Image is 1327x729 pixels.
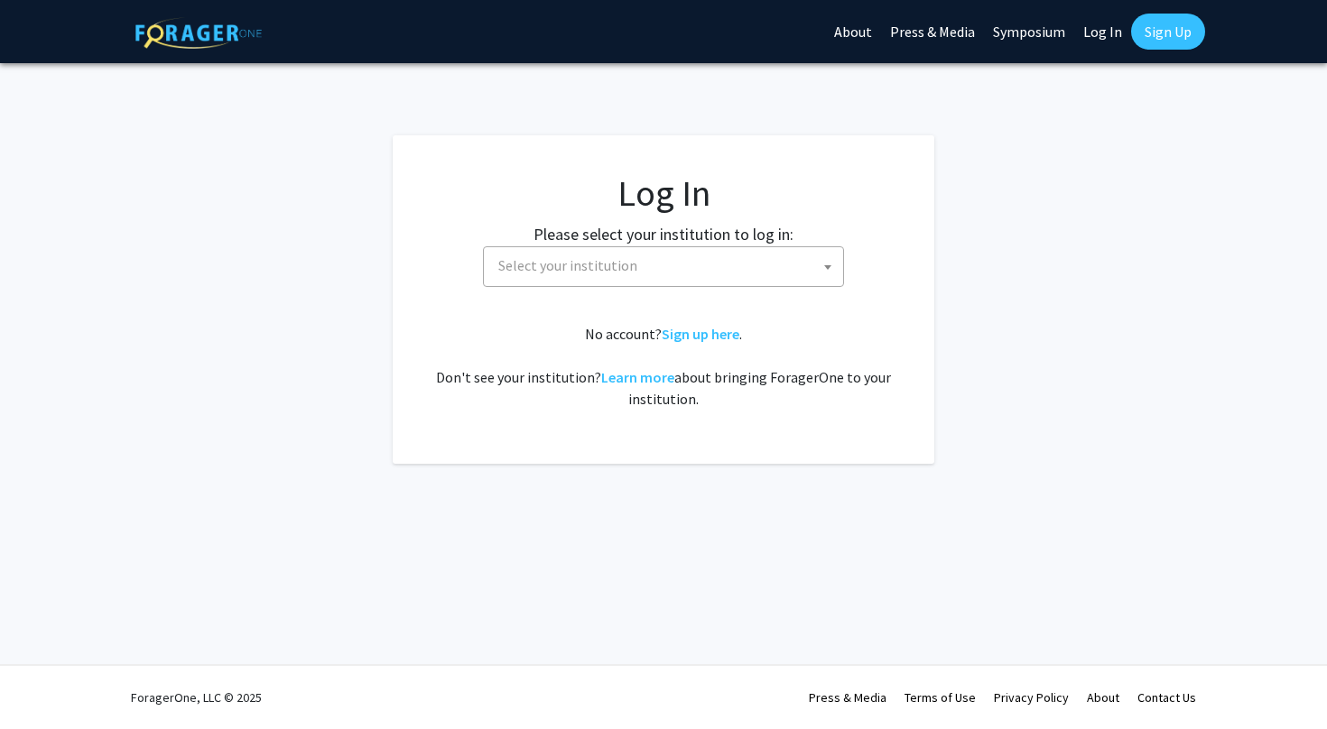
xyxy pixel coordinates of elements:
[491,247,843,284] span: Select your institution
[429,323,898,410] div: No account? . Don't see your institution? about bringing ForagerOne to your institution.
[662,325,739,343] a: Sign up here
[1087,689,1119,706] a: About
[1131,14,1205,50] a: Sign Up
[135,17,262,49] img: ForagerOne Logo
[994,689,1069,706] a: Privacy Policy
[905,689,976,706] a: Terms of Use
[534,222,793,246] label: Please select your institution to log in:
[1137,689,1196,706] a: Contact Us
[429,171,898,215] h1: Log In
[601,368,674,386] a: Learn more about bringing ForagerOne to your institution
[131,666,262,729] div: ForagerOne, LLC © 2025
[483,246,844,287] span: Select your institution
[498,256,637,274] span: Select your institution
[809,689,886,706] a: Press & Media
